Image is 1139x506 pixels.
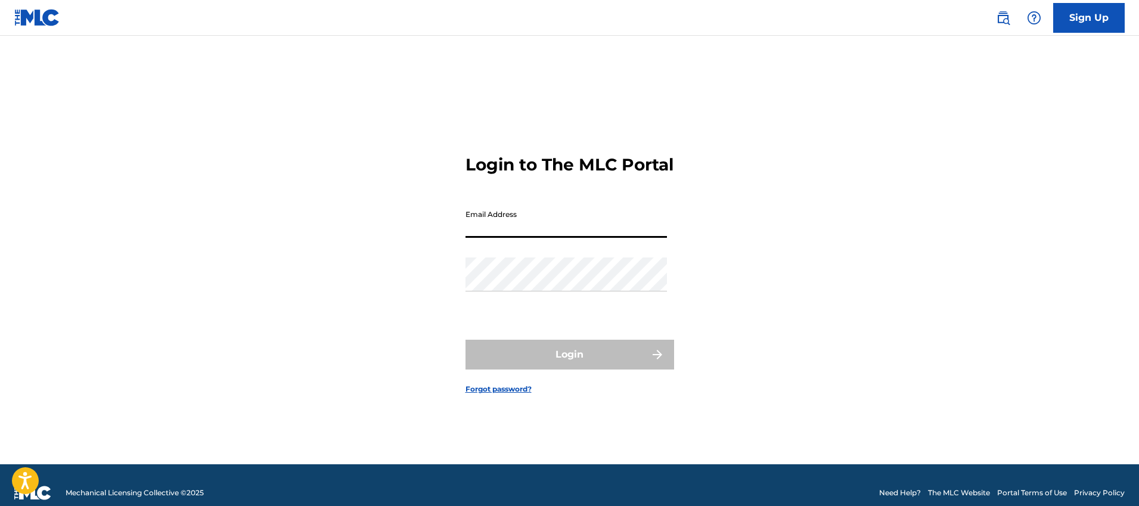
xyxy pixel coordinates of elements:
span: Mechanical Licensing Collective © 2025 [66,488,204,498]
a: Privacy Policy [1074,488,1125,498]
img: help [1027,11,1041,25]
img: MLC Logo [14,9,60,26]
a: Need Help? [879,488,921,498]
a: Public Search [991,6,1015,30]
img: logo [14,486,51,500]
a: Portal Terms of Use [997,488,1067,498]
a: The MLC Website [928,488,990,498]
h3: Login to The MLC Portal [465,154,674,175]
img: search [996,11,1010,25]
div: Help [1022,6,1046,30]
a: Forgot password? [465,384,532,395]
a: Sign Up [1053,3,1125,33]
